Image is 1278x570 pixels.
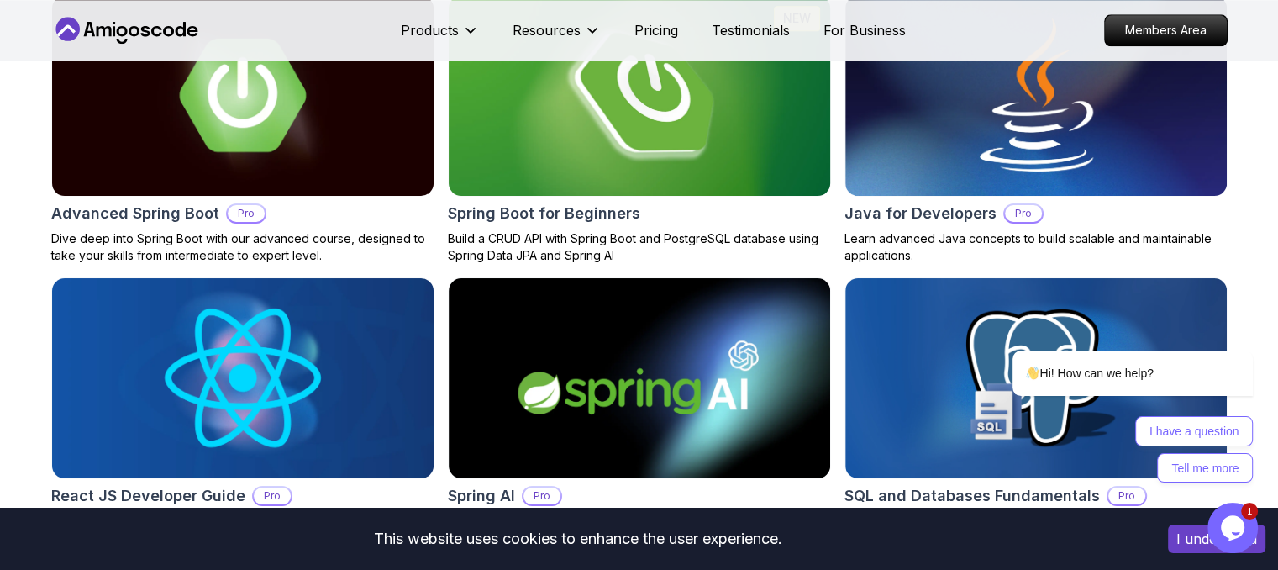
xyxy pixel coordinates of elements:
p: Pro [254,488,291,504]
h2: Spring AI [448,484,515,508]
button: Products [401,20,479,54]
p: Build a CRUD API with Spring Boot and PostgreSQL database using Spring Data JPA and Spring AI [448,230,831,264]
img: Spring AI card [449,278,830,478]
button: Resources [513,20,601,54]
p: Learn advanced Java concepts to build scalable and maintainable applications. [844,230,1228,264]
h2: Advanced Spring Boot [51,202,219,225]
img: SQL and Databases Fundamentals card [845,278,1227,478]
a: Spring AI cardSpring AIProWelcome to the Spring AI course! Learn to build intelligent application... [448,277,831,546]
a: Members Area [1104,14,1228,46]
p: Members Area [1105,15,1227,45]
a: React JS Developer Guide cardReact JS Developer GuideProLearn ReactJS from the ground up and mast... [51,277,434,546]
p: Pro [228,205,265,222]
p: Resources [513,20,581,40]
p: Products [401,20,459,40]
a: SQL and Databases Fundamentals cardSQL and Databases FundamentalsProMaster SQL and database funda... [844,277,1228,546]
iframe: chat widget [1207,503,1261,553]
iframe: chat widget [959,199,1261,494]
div: This website uses cookies to enhance the user experience. [13,520,1143,557]
p: Dive deep into Spring Boot with our advanced course, designed to take your skills from intermedia... [51,230,434,264]
a: For Business [823,20,906,40]
h2: Java for Developers [844,202,997,225]
h2: React JS Developer Guide [51,484,245,508]
a: Testimonials [712,20,790,40]
p: Pro [523,488,560,504]
p: Pro [1108,488,1145,504]
h2: Spring Boot for Beginners [448,202,640,225]
img: React JS Developer Guide card [52,278,434,478]
button: Accept cookies [1168,525,1265,553]
h2: SQL and Databases Fundamentals [844,484,1100,508]
a: Pricing [634,20,678,40]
